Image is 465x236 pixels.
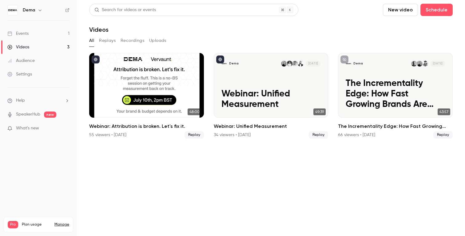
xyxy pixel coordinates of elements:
p: Dema [353,62,363,66]
span: new [44,112,56,118]
span: Pro [8,221,18,228]
a: The Incrementality Edge: How Fast Growing Brands Are Scaling With DEMA, RideStore & VervauntDemaD... [338,53,453,139]
button: All [89,36,94,46]
img: Jessika Ödling [281,61,287,67]
button: Schedule [420,4,453,16]
span: [DATE] [306,61,320,67]
a: SpeakerHub [16,111,40,118]
li: The Incrementality Edge: How Fast Growing Brands Are Scaling With DEMA, RideStore & Vervaunt [338,53,453,139]
div: Events [7,31,29,37]
h2: The Incrementality Edge: How Fast Growing Brands Are Scaling With DEMA, RideStore & Vervaunt [338,123,453,130]
p: Webinar: Unified Measurement [221,89,320,110]
span: Plan usage [22,222,51,227]
section: Videos [89,4,453,232]
span: [DATE] [430,61,445,67]
button: published [216,55,224,63]
button: Uploads [149,36,166,46]
h1: Videos [89,26,109,33]
h2: Webinar: Unified Measurement [214,123,328,130]
h6: Dema [23,7,35,13]
a: Manage [54,222,69,227]
ul: Videos [89,53,453,139]
img: Webinar: Unified Measurement [221,61,227,67]
span: 43:57 [438,108,450,115]
p: The Incrementality Edge: How Fast Growing Brands Are Scaling With DEMA, RideStore & Vervaunt [346,79,445,110]
button: published [92,55,100,63]
div: Audience [7,58,35,64]
a: 48:00Webinar: Attribution is broken. Let's fix it.55 viewers • [DATE]Replay [89,53,204,139]
div: Videos [7,44,29,50]
button: Replays [99,36,116,46]
div: Search for videos or events [94,7,156,13]
div: Settings [7,71,32,77]
button: New video [383,4,418,16]
span: 48:00 [188,108,201,115]
div: 66 viewers • [DATE] [338,132,375,138]
button: Recordings [121,36,144,46]
li: Webinar: Attribution is broken. Let's fix it. [89,53,204,139]
span: Help [16,97,25,104]
a: Webinar: Unified MeasurementDemaRudy RibardièreJonatan EhnHenrik Hoffman KraftJessika Ödling[DATE... [214,53,328,139]
div: 34 viewers • [DATE] [214,132,251,138]
img: Henrik Hoffman Kraft [287,61,292,67]
img: Jessika Ödling [417,61,423,67]
button: unpublished [340,55,348,63]
span: Replay [185,131,204,139]
img: Dema [8,5,18,15]
p: Dema [229,62,239,66]
span: Replay [309,131,328,139]
img: The Incrementality Edge: How Fast Growing Brands Are Scaling With DEMA, RideStore & Vervaunt [346,61,352,67]
img: Jonatan Ehn [292,61,298,67]
img: Rudy Ribardière [298,61,304,67]
span: What's new [16,125,39,132]
iframe: Noticeable Trigger [62,126,70,131]
img: Daniel Stremel [422,61,428,67]
img: Declan Etheridge [411,61,417,67]
span: 49:39 [313,108,326,115]
h2: Webinar: Attribution is broken. Let's fix it. [89,123,204,130]
li: help-dropdown-opener [7,97,70,104]
span: Replay [433,131,453,139]
div: 55 viewers • [DATE] [89,132,126,138]
li: Webinar: Unified Measurement [214,53,328,139]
